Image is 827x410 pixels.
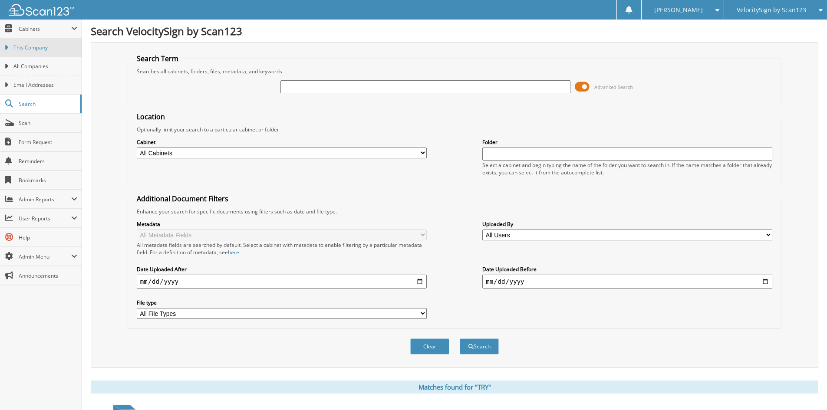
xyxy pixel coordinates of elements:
div: Enhance your search for specific documents using filters such as date and file type. [132,208,777,215]
button: Search [460,338,499,354]
label: Folder [482,138,772,146]
iframe: Chat Widget [784,368,827,410]
div: Select a cabinet and begin typing the name of the folder you want to search in. If the name match... [482,161,772,176]
legend: Additional Document Filters [132,194,233,203]
span: Email Addresses [13,81,77,89]
legend: Search Term [132,54,183,63]
div: All metadata fields are searched by default. Select a cabinet with metadata to enable filtering b... [137,241,427,256]
input: end [482,275,772,289]
label: Cabinet [137,138,427,146]
label: File type [137,299,427,306]
label: Metadata [137,220,427,228]
button: Clear [410,338,449,354]
label: Date Uploaded After [137,266,427,273]
span: Form Request [19,138,77,146]
label: Date Uploaded Before [482,266,772,273]
span: [PERSON_NAME] [654,7,703,13]
span: Admin Menu [19,253,71,260]
div: Searches all cabinets, folders, files, metadata, and keywords [132,68,777,75]
input: start [137,275,427,289]
h1: Search VelocitySign by Scan123 [91,24,818,38]
span: Announcements [19,272,77,279]
span: VelocitySign by Scan123 [737,7,806,13]
span: Advanced Search [594,84,633,90]
span: Help [19,234,77,241]
span: Cabinets [19,25,71,33]
span: This Company [13,44,77,52]
div: Matches found for "TRY" [91,380,818,394]
span: All Companies [13,62,77,70]
span: User Reports [19,215,71,222]
a: here [228,249,239,256]
span: Scan [19,119,77,127]
div: Optionally limit your search to a particular cabinet or folder [132,126,777,133]
legend: Location [132,112,169,121]
img: scan123-logo-white.svg [9,4,74,16]
span: Bookmarks [19,177,77,184]
span: Reminders [19,157,77,165]
label: Uploaded By [482,220,772,228]
span: Admin Reports [19,196,71,203]
span: Search [19,100,76,108]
